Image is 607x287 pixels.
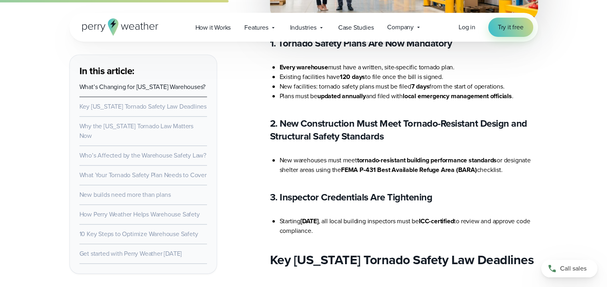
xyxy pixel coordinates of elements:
a: Try it free [488,18,533,37]
a: Call sales [541,260,597,277]
li: Existing facilities have to file once the bill is signed. [280,72,538,82]
strong: Every warehouse [280,63,328,72]
a: What’s Changing for [US_STATE] Warehouses? [79,82,206,91]
a: How it Works [189,19,238,36]
strong: FEMA P‑431 Best Available Refuge Area (BARA) [341,165,477,174]
a: Who’s Affected by the Warehouse Safety Law? [79,151,206,160]
span: Case Studies [338,23,374,32]
strong: tornado-resistant building performance standards [357,156,497,165]
a: Why the [US_STATE] Tornado Law Matters Now [79,121,193,140]
li: New warehouses must meet or designate shelter areas using the checklist. [280,156,538,175]
a: Key [US_STATE] Tornado Safety Law Deadlines [79,102,207,111]
strong: ICC-certified [419,216,454,226]
a: New builds need more than plans [79,190,171,199]
a: How Perry Weather Helps Warehouse Safety [79,210,200,219]
strong: 120 days [340,72,365,81]
a: 10 Key Steps to Optimize Warehouse Safety [79,229,198,238]
a: Log in [459,22,475,32]
span: Company [387,22,414,32]
h2: Key [US_STATE] Tornado Safety Law Deadlines [270,252,538,268]
a: Get started with Perry Weather [DATE] [79,249,182,258]
li: Plans must be and filed with . [280,91,538,101]
span: Industries [290,23,317,32]
strong: local emergency management officials [403,91,512,101]
strong: 7 days [411,82,430,91]
strong: updated annually [317,91,366,101]
li: New facilities: tornado safety plans must be filed from the start of operations. [280,82,538,91]
h3: 1. Tornado Safety Plans Are Now Mandatory [270,37,538,50]
span: Call sales [560,264,587,273]
h3: In this article: [79,65,207,77]
a: Case Studies [331,19,381,36]
h3: 2. New Construction Must Meet Tornado-Resistant Design and Structural Safety Standards [270,117,538,143]
strong: [DATE] [300,216,319,226]
h3: 3. Inspector Credentials Are Tightening [270,191,538,204]
a: What Your Tornado Safety Plan Needs to Cover [79,170,207,180]
span: Try it free [498,22,524,32]
span: How it Works [195,23,231,32]
span: Features [244,23,268,32]
li: must have a written, site-specific tornado plan. [280,63,538,72]
li: Starting , all local building inspectors must be to review and approve code compliance. [280,216,538,236]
